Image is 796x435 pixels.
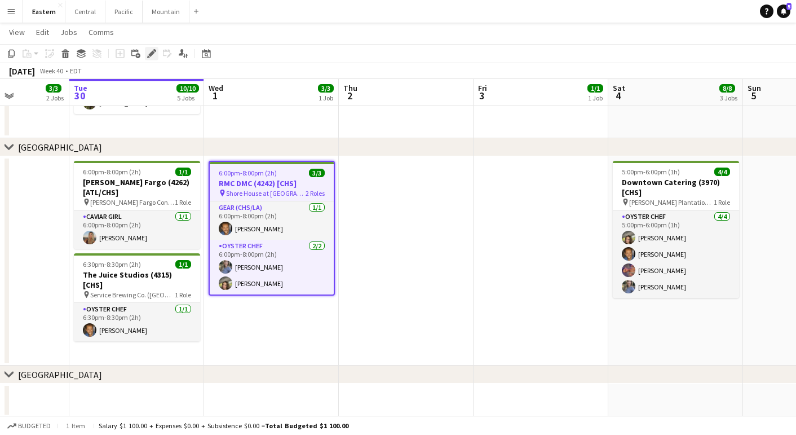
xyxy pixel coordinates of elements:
[56,25,82,39] a: Jobs
[210,178,334,188] h3: RMC DMC (4242) [CHS]
[777,5,790,18] a: 5
[6,420,52,432] button: Budgeted
[99,421,348,430] div: Salary $1 100.00 + Expenses $0.00 + Subsistence $0.00 =
[175,198,191,206] span: 1 Role
[319,94,333,102] div: 1 Job
[219,169,277,177] span: 6:00pm-8:00pm (2h)
[209,83,223,93] span: Wed
[613,210,739,298] app-card-role: Oyster Chef4/45:00pm-6:00pm (1h)[PERSON_NAME][PERSON_NAME][PERSON_NAME][PERSON_NAME]
[74,177,200,197] h3: [PERSON_NAME] Fargo (4262) [ATL/CHS]
[74,83,87,93] span: Tue
[23,1,65,23] button: Eastern
[176,84,199,93] span: 10/10
[74,303,200,341] app-card-role: Oyster Chef1/16:30pm-8:30pm (2h)[PERSON_NAME]
[786,3,791,10] span: 5
[175,260,191,269] span: 1/1
[143,1,189,23] button: Mountain
[611,89,625,102] span: 4
[46,84,61,93] span: 3/3
[83,260,141,269] span: 6:30pm-8:30pm (2h)
[306,189,325,197] span: 2 Roles
[18,422,51,430] span: Budgeted
[210,240,334,295] app-card-role: Oyster Chef2/26:00pm-8:00pm (2h)[PERSON_NAME][PERSON_NAME]
[74,253,200,341] app-job-card: 6:30pm-8:30pm (2h)1/1The Juice Studios (4315) [CHS] Service Brewing Co. ([GEOGRAPHIC_DATA], [GEOG...
[719,84,735,93] span: 8/8
[587,84,603,93] span: 1/1
[343,83,357,93] span: Thu
[90,198,175,206] span: [PERSON_NAME] Fargo Connections ([GEOGRAPHIC_DATA], [GEOGRAPHIC_DATA])
[5,25,29,39] a: View
[613,83,625,93] span: Sat
[226,189,306,197] span: Shore House at [GEOGRAPHIC_DATA] ([GEOGRAPHIC_DATA], [GEOGRAPHIC_DATA])
[309,169,325,177] span: 3/3
[62,421,89,430] span: 1 item
[622,168,680,176] span: 5:00pm-6:00pm (1h)
[83,168,141,176] span: 6:00pm-8:00pm (2h)
[207,89,223,102] span: 1
[714,168,730,176] span: 4/4
[72,89,87,102] span: 30
[18,142,102,153] div: [GEOGRAPHIC_DATA]
[105,1,143,23] button: Pacific
[32,25,54,39] a: Edit
[90,291,175,299] span: Service Brewing Co. ([GEOGRAPHIC_DATA], [GEOGRAPHIC_DATA])
[478,83,487,93] span: Fri
[18,369,102,380] div: [GEOGRAPHIC_DATA]
[265,421,348,430] span: Total Budgeted $1 100.00
[720,94,737,102] div: 3 Jobs
[36,27,49,37] span: Edit
[70,67,82,75] div: EDT
[748,83,761,93] span: Sun
[89,27,114,37] span: Comms
[318,84,334,93] span: 3/3
[46,94,64,102] div: 2 Jobs
[714,198,730,206] span: 1 Role
[74,210,200,249] app-card-role: Caviar Girl1/16:00pm-8:00pm (2h)[PERSON_NAME]
[65,1,105,23] button: Central
[84,25,118,39] a: Comms
[74,270,200,290] h3: The Juice Studios (4315) [CHS]
[613,161,739,298] app-job-card: 5:00pm-6:00pm (1h)4/4Downtown Catering (3970) [CHS] [PERSON_NAME] Plantation ([GEOGRAPHIC_DATA], ...
[210,201,334,240] app-card-role: Gear (CHS/LA)1/16:00pm-8:00pm (2h)[PERSON_NAME]
[746,89,761,102] span: 5
[342,89,357,102] span: 2
[60,27,77,37] span: Jobs
[629,198,714,206] span: [PERSON_NAME] Plantation ([GEOGRAPHIC_DATA], [GEOGRAPHIC_DATA])
[9,27,25,37] span: View
[209,161,335,296] app-job-card: 6:00pm-8:00pm (2h)3/3RMC DMC (4242) [CHS] Shore House at [GEOGRAPHIC_DATA] ([GEOGRAPHIC_DATA], [G...
[175,168,191,176] span: 1/1
[476,89,487,102] span: 3
[9,65,35,77] div: [DATE]
[613,177,739,197] h3: Downtown Catering (3970) [CHS]
[175,291,191,299] span: 1 Role
[74,161,200,249] app-job-card: 6:00pm-8:00pm (2h)1/1[PERSON_NAME] Fargo (4262) [ATL/CHS] [PERSON_NAME] Fargo Connections ([GEOGR...
[588,94,603,102] div: 1 Job
[177,94,198,102] div: 5 Jobs
[37,67,65,75] span: Week 40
